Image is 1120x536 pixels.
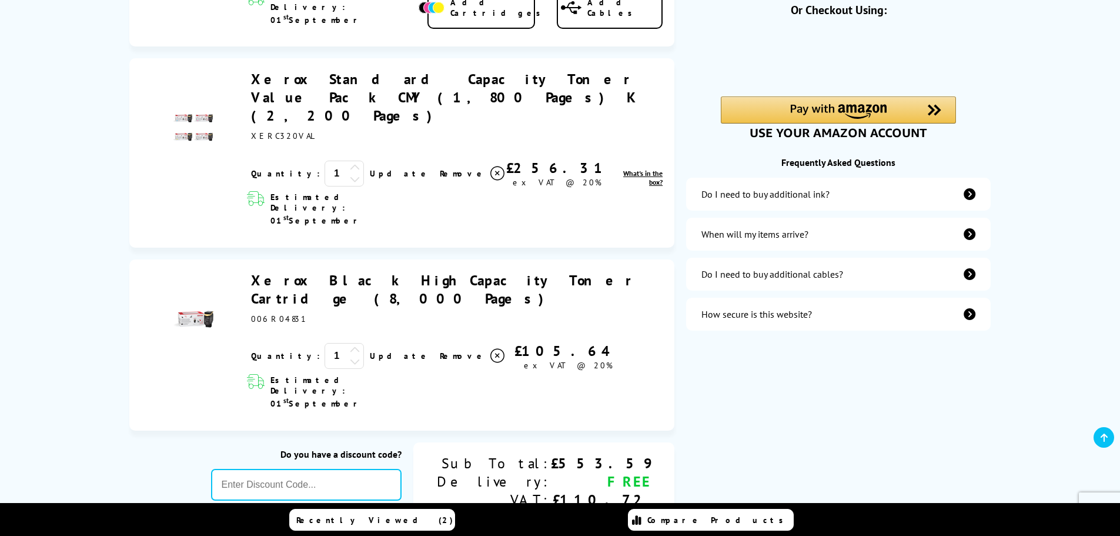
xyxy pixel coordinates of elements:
span: Remove [440,351,486,361]
span: What's in the box? [623,169,663,187]
iframe: PayPal [721,36,956,76]
div: £110.72 [551,491,651,509]
div: Delivery: [437,472,551,491]
span: Compare Products [647,515,790,525]
a: Recently Viewed (2) [289,509,455,531]
div: How secure is this website? [701,308,812,320]
div: Amazon Pay - Use your Amazon account [721,96,956,138]
input: Enter Discount Code... [211,469,402,501]
sup: st [283,213,289,222]
span: 006R04831 [251,314,306,324]
div: Do I need to buy additional ink? [701,188,830,200]
div: Do I need to buy additional cables? [701,268,843,280]
span: Estimated Delivery: 01 September [270,192,416,226]
span: Remove [440,168,486,179]
div: Do you have a discount code? [211,448,402,460]
a: Xerox Standard Capacity Toner Value Pack CMY (1,800 Pages) K (2,200 Pages) [251,70,637,125]
div: VAT: [437,491,551,509]
div: Sub Total: [437,454,551,472]
a: Xerox Black High Capacity Toner Cartridge (8,000 Pages) [251,271,636,308]
div: £256.31 [506,159,608,177]
a: additional-cables [686,258,991,291]
a: Update [370,168,430,179]
div: £105.64 [506,342,630,360]
div: Frequently Asked Questions [686,157,991,168]
a: Compare Products [628,509,794,531]
span: Quantity: [251,351,320,361]
span: Estimated Delivery: 01 September [270,375,416,409]
span: ex VAT @ 20% [524,360,613,371]
span: Quantity: [251,168,320,179]
img: Add Cartridges [419,2,444,14]
img: Xerox Standard Capacity Toner Value Pack CMY (1,800 Pages) K (2,200 Pages) [172,107,213,148]
span: ex VAT @ 20% [513,177,601,188]
a: Update [370,351,430,361]
a: Delete item from your basket [440,165,506,182]
div: Or Checkout Using: [686,2,991,18]
a: additional-ink [686,178,991,211]
span: Recently Viewed (2) [296,515,453,525]
a: items-arrive [686,218,991,251]
div: £553.59 [551,454,651,472]
a: Delete item from your basket [440,347,506,365]
a: lnk_inthebox [608,169,663,187]
span: XERC320VAL [251,131,316,141]
sup: st [283,396,289,405]
div: FREE [551,472,651,491]
img: Xerox Black High Capacity Toner Cartridge (8,000 Pages) [172,299,213,340]
div: When will my items arrive? [701,228,808,240]
a: secure-website [686,298,991,331]
sup: st [283,12,289,21]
